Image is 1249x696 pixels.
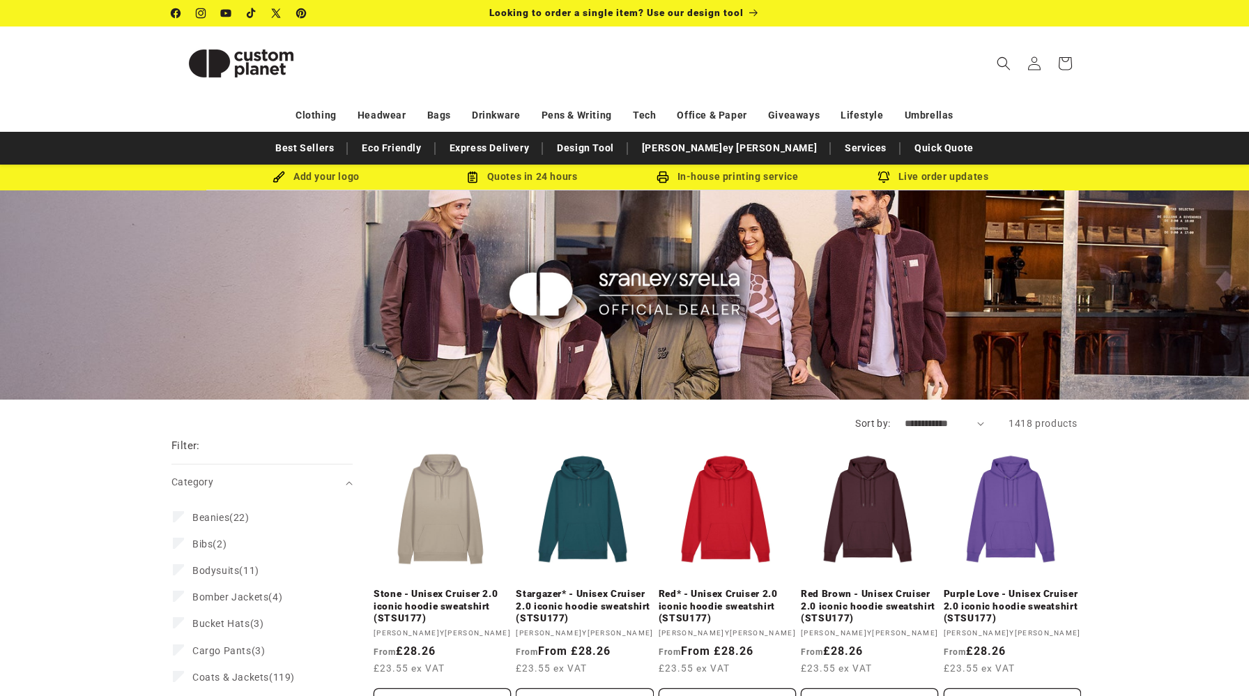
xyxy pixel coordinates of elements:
[657,171,669,183] img: In-house printing
[516,588,653,625] a: Stargazer* - Unisex Cruiser 2.0 iconic hoodie sweatshirt (STSU177)
[542,103,612,128] a: Pens & Writing
[855,418,890,429] label: Sort by:
[192,538,227,550] span: (2)
[192,672,269,683] span: Coats & Jackets
[1009,418,1078,429] span: 1418 products
[171,476,213,487] span: Category
[268,136,341,160] a: Best Sellers
[192,671,295,683] span: (119)
[358,103,406,128] a: Headwear
[443,136,537,160] a: Express Delivery
[801,588,938,625] a: Red Brown - Unisex Cruiser 2.0 iconic hoodie sweatshirt (STSU177)
[419,168,624,186] div: Quotes in 24 hours
[296,103,337,128] a: Clothing
[192,511,250,524] span: (22)
[192,617,263,630] span: (3)
[677,103,746,128] a: Office & Paper
[988,48,1019,79] summary: Search
[192,618,250,629] span: Bucket Hats
[659,588,796,625] a: Red* - Unisex Cruiser 2.0 iconic hoodie sweatshirt (STSU177)
[213,168,419,186] div: Add your logo
[374,588,511,625] a: Stone - Unisex Cruiser 2.0 iconic hoodie sweatshirt (STSU177)
[472,103,520,128] a: Drinkware
[192,645,252,656] span: Cargo Pants
[466,171,479,183] img: Order Updates Icon
[768,103,820,128] a: Giveaways
[905,103,953,128] a: Umbrellas
[841,103,883,128] a: Lifestyle
[633,103,656,128] a: Tech
[944,588,1081,625] a: Purple Love - Unisex Cruiser 2.0 iconic hoodie sweatshirt (STSU177)
[171,464,353,500] summary: Category (0 selected)
[635,136,824,160] a: [PERSON_NAME]ey [PERSON_NAME]
[273,171,285,183] img: Brush Icon
[171,438,200,454] h2: Filter:
[878,171,890,183] img: Order updates
[192,564,259,577] span: (11)
[192,591,282,603] span: (4)
[171,32,311,95] img: Custom Planet
[192,644,265,657] span: (3)
[624,168,830,186] div: In-house printing service
[192,512,229,523] span: Beanies
[838,136,894,160] a: Services
[355,136,428,160] a: Eco Friendly
[192,538,213,550] span: Bibs
[192,591,268,603] span: Bomber Jackets
[830,168,1036,186] div: Live order updates
[192,565,239,576] span: Bodysuits
[427,103,451,128] a: Bags
[550,136,621,160] a: Design Tool
[907,136,981,160] a: Quick Quote
[489,7,744,18] span: Looking to order a single item? Use our design tool
[167,27,316,100] a: Custom Planet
